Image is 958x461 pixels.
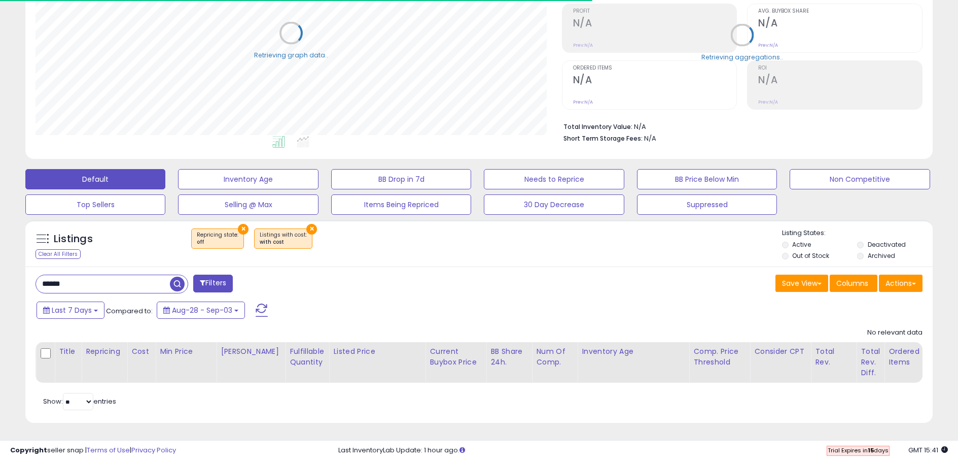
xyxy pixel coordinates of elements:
label: Out of Stock [792,251,829,260]
div: Total Rev. Diff. [861,346,880,378]
button: Selling @ Max [178,194,318,215]
strong: Copyright [10,445,47,455]
div: Repricing [86,346,123,357]
span: Last 7 Days [52,305,92,315]
a: Privacy Policy [131,445,176,455]
button: Inventory Age [178,169,318,189]
button: Filters [193,275,233,292]
div: Retrieving graph data.. [254,50,328,59]
div: Clear All Filters [36,249,81,259]
div: with cost [260,239,307,246]
span: Trial Expires in days [828,446,889,454]
span: Listings with cost : [260,231,307,246]
span: 2025-09-11 15:41 GMT [908,445,948,455]
button: Non Competitive [790,169,930,189]
div: Retrieving aggregations.. [701,52,783,61]
button: × [238,224,249,235]
div: Total Rev. [815,346,852,368]
div: Listed Price [333,346,421,357]
label: Active [792,240,811,249]
button: Top Sellers [25,194,165,215]
span: Show: entries [43,397,116,406]
button: BB Price Below Min [637,169,777,189]
div: Cost [131,346,151,357]
span: Compared to: [106,306,153,316]
button: Needs to Reprice [484,169,624,189]
div: Min Price [160,346,212,357]
div: Title [59,346,77,357]
div: Num of Comp. [536,346,573,368]
div: No relevant data [867,328,922,338]
p: Listing States: [782,228,933,238]
div: off [197,239,238,246]
button: Columns [830,275,877,292]
div: Inventory Age [582,346,685,357]
div: BB Share 24h. [490,346,527,368]
button: Save View [775,275,828,292]
button: Aug-28 - Sep-03 [157,302,245,319]
div: Comp. Price Threshold [693,346,746,368]
div: Last InventoryLab Update: 1 hour ago. [338,446,948,455]
div: Consider CPT [754,346,806,357]
button: × [306,224,317,235]
label: Deactivated [868,240,906,249]
span: Repricing state : [197,231,238,246]
div: Fulfillable Quantity [290,346,325,368]
div: Ordered Items [889,346,926,368]
button: Actions [879,275,922,292]
a: Terms of Use [87,445,130,455]
div: seller snap | | [10,446,176,455]
button: Items Being Repriced [331,194,471,215]
div: [PERSON_NAME] [221,346,281,357]
button: Last 7 Days [37,302,104,319]
button: BB Drop in 7d [331,169,471,189]
button: 30 Day Decrease [484,194,624,215]
label: Archived [868,251,895,260]
b: 15 [868,446,874,454]
button: Default [25,169,165,189]
h5: Listings [54,232,93,246]
span: Columns [836,278,868,288]
button: Suppressed [637,194,777,215]
div: Current Buybox Price [430,346,482,368]
span: Aug-28 - Sep-03 [172,305,232,315]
